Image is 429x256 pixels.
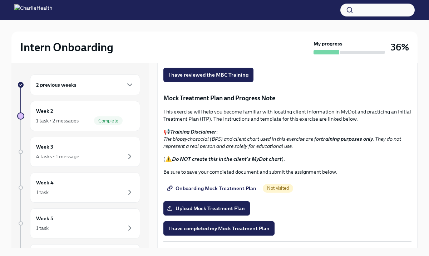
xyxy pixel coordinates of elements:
[36,179,54,187] h6: Week 4
[163,168,411,175] p: Be sure to save your completed document and submit the assignment below.
[36,143,53,151] h6: Week 3
[263,185,293,191] span: Not visited
[36,107,53,115] h6: Week 2
[163,108,411,122] p: This exercise will help you become familiar with locating client information in MyDot and practic...
[163,201,250,216] label: Upload Mock Treatment Plan
[163,128,411,150] p: 📢 :
[14,4,52,16] img: CharlieHealth
[36,189,49,196] div: 1 task
[17,101,140,131] a: Week 21 task • 2 messagesComplete
[168,185,256,192] span: Onboarding Mock Treatment Plan
[17,173,140,203] a: Week 41 task
[172,156,282,162] strong: Do NOT create this in the client's MyDot chart
[36,117,79,124] div: 1 task • 2 messages
[163,136,401,149] em: The biopsychosocial (BPS) and client chart used in this exercise are for . They do not represent ...
[17,208,140,238] a: Week 51 task
[36,153,79,160] div: 4 tasks • 1 message
[163,181,261,195] a: Onboarding Mock Treatment Plan
[36,224,49,232] div: 1 task
[163,221,275,236] button: I have completed my Mock Treatment Plan
[391,41,409,54] h3: 36%
[170,129,216,135] strong: Training Disclaimer
[94,118,123,124] span: Complete
[168,225,270,232] span: I have completed my Mock Treatment Plan
[163,94,411,102] p: Mock Treatment Plan and Progress Note
[163,155,411,163] p: (⚠️ ).
[314,40,342,47] strong: My progress
[36,214,53,222] h6: Week 5
[36,81,77,89] h6: 2 previous weeks
[321,136,373,142] strong: training purposes only
[30,74,140,95] div: 2 previous weeks
[168,71,248,78] span: I have reviewed the MBC Training
[17,137,140,167] a: Week 34 tasks • 1 message
[163,247,411,256] p: Shadow an Initial Treatment Plan (ITP)
[168,205,245,212] span: Upload Mock Treatment Plan
[20,40,113,54] h2: Intern Onboarding
[163,68,253,82] button: I have reviewed the MBC Training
